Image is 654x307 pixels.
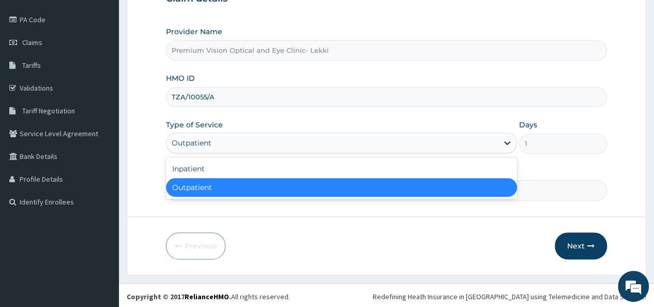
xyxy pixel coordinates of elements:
img: d_794563401_company_1708531726252_794563401 [35,52,57,78]
input: Enter HMO ID [166,87,607,107]
button: Previous [166,232,225,259]
span: Tariff Negotiation [22,106,75,115]
div: Inpatient [166,159,517,178]
div: Navigation go back [11,57,27,72]
label: Provider Name [166,26,222,37]
div: Redefining Heath Insurance in [GEOGRAPHIC_DATA] using Telemedicine and Data Science! [373,291,646,302]
strong: Copyright © 2017 . [127,292,231,301]
a: RelianceHMO [185,292,229,301]
span: Tariffs [22,61,41,70]
label: HMO ID [166,73,195,83]
label: Days [519,120,537,130]
button: Next [555,232,607,259]
div: Minimize live chat window [170,5,194,30]
div: Outpatient [172,138,211,148]
span: We're online! [60,89,143,194]
div: Outpatient [166,178,517,197]
label: Type of Service [166,120,223,130]
div: Chat with us now [69,58,189,71]
span: Claims [22,38,42,47]
textarea: Type your message and hit 'Enter' [5,200,197,237]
